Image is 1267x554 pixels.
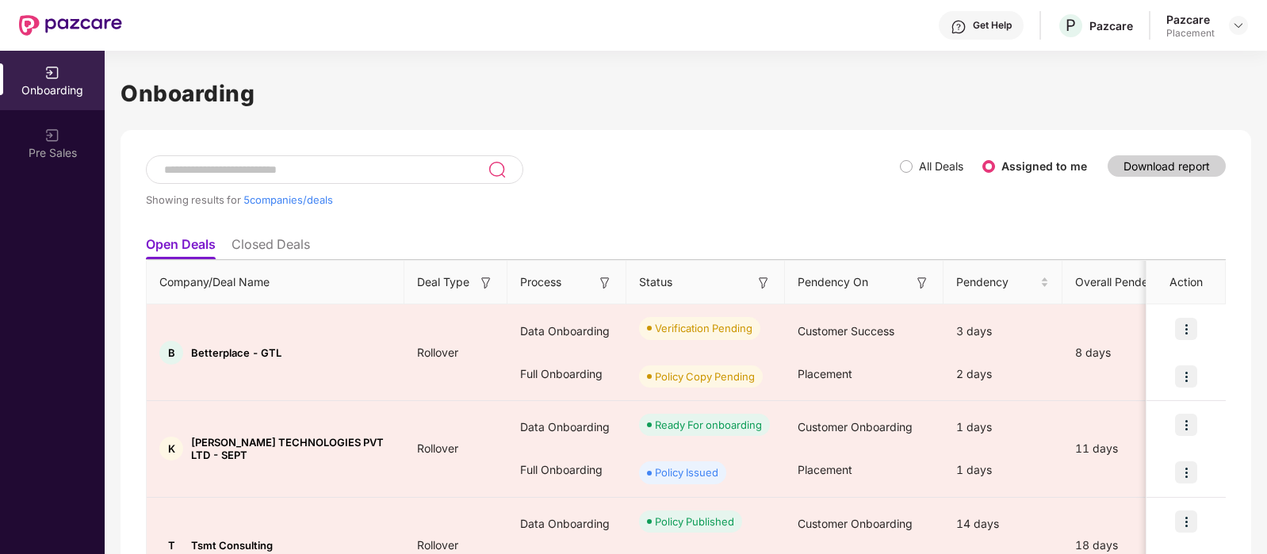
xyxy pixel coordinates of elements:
li: Closed Deals [232,236,310,259]
div: Policy Issued [655,464,718,480]
img: icon [1175,510,1197,533]
span: Status [639,273,672,291]
div: Showing results for [146,193,900,206]
div: 3 days [944,310,1062,353]
div: 2 days [944,353,1062,395]
th: Overall Pendency [1062,261,1197,304]
label: All Deals [919,159,963,173]
button: Download report [1108,155,1226,177]
div: 1 days [944,406,1062,449]
img: svg+xml;base64,PHN2ZyB3aWR0aD0iMjAiIGhlaWdodD0iMjAiIHZpZXdCb3g9IjAgMCAyMCAyMCIgZmlsbD0ibm9uZSIgeG... [44,65,60,81]
th: Company/Deal Name [147,261,404,304]
span: Pendency On [798,273,868,291]
span: Deal Type [417,273,469,291]
span: [PERSON_NAME] TECHNOLOGIES PVT LTD - SEPT [191,436,392,461]
div: K [159,437,183,460]
div: Policy Published [655,514,734,529]
span: Rollover [404,346,471,359]
span: Pendency [956,273,1037,291]
img: svg+xml;base64,PHN2ZyB3aWR0aD0iMTYiIGhlaWdodD0iMTYiIHZpZXdCb3g9IjAgMCAxNiAxNiIgZmlsbD0ibm9uZSIgeG... [597,275,613,291]
div: Pazcare [1089,18,1133,33]
span: Placement [798,463,852,476]
img: New Pazcare Logo [19,15,122,36]
div: Data Onboarding [507,502,626,545]
img: svg+xml;base64,PHN2ZyBpZD0iRHJvcGRvd24tMzJ4MzIiIHhtbG5zPSJodHRwOi8vd3d3LnczLm9yZy8yMDAwL3N2ZyIgd2... [1232,19,1245,32]
img: svg+xml;base64,PHN2ZyB3aWR0aD0iMjQiIGhlaWdodD0iMjUiIHZpZXdCb3g9IjAgMCAyNCAyNSIgZmlsbD0ibm9uZSIgeG... [488,160,506,179]
th: Action [1146,261,1226,304]
div: 14 days [944,502,1062,545]
img: svg+xml;base64,PHN2ZyB3aWR0aD0iMjAiIGhlaWdodD0iMjAiIHZpZXdCb3g9IjAgMCAyMCAyMCIgZmlsbD0ibm9uZSIgeG... [44,128,60,143]
span: 5 companies/deals [243,193,333,206]
img: svg+xml;base64,PHN2ZyB3aWR0aD0iMTYiIGhlaWdodD0iMTYiIHZpZXdCb3g9IjAgMCAxNiAxNiIgZmlsbD0ibm9uZSIgeG... [756,275,771,291]
img: icon [1175,461,1197,483]
div: Full Onboarding [507,353,626,395]
img: icon [1175,365,1197,388]
span: Rollover [404,441,471,455]
div: 8 days [1062,344,1197,361]
span: Process [520,273,561,291]
img: svg+xml;base64,PHN2ZyB3aWR0aD0iMTYiIGhlaWdodD0iMTYiIHZpZXdCb3g9IjAgMCAxNiAxNiIgZmlsbD0ibm9uZSIgeG... [478,275,494,291]
div: 11 days [1062,440,1197,457]
span: Customer Onboarding [798,517,913,530]
img: icon [1175,414,1197,436]
div: Ready For onboarding [655,417,762,433]
div: Placement [1166,27,1215,40]
img: svg+xml;base64,PHN2ZyB3aWR0aD0iMTYiIGhlaWdodD0iMTYiIHZpZXdCb3g9IjAgMCAxNiAxNiIgZmlsbD0ibm9uZSIgeG... [914,275,930,291]
div: Verification Pending [655,320,752,336]
span: Customer Onboarding [798,420,913,434]
span: Customer Success [798,324,894,338]
span: P [1066,16,1076,35]
div: Data Onboarding [507,310,626,353]
div: Pazcare [1166,12,1215,27]
span: Betterplace - GTL [191,346,281,359]
div: Policy Copy Pending [655,369,755,384]
div: Data Onboarding [507,406,626,449]
div: B [159,341,183,365]
span: Rollover [404,538,471,552]
img: svg+xml;base64,PHN2ZyBpZD0iSGVscC0zMngzMiIgeG1sbnM9Imh0dHA6Ly93d3cudzMub3JnLzIwMDAvc3ZnIiB3aWR0aD... [951,19,967,35]
span: Placement [798,367,852,380]
div: 18 days [1062,537,1197,554]
th: Pendency [944,261,1062,304]
span: Tsmt Consulting [191,539,273,552]
h1: Onboarding [121,76,1251,111]
li: Open Deals [146,236,216,259]
img: icon [1175,318,1197,340]
label: Assigned to me [1001,159,1087,173]
div: Get Help [973,19,1012,32]
div: 1 days [944,449,1062,491]
div: Full Onboarding [507,449,626,491]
